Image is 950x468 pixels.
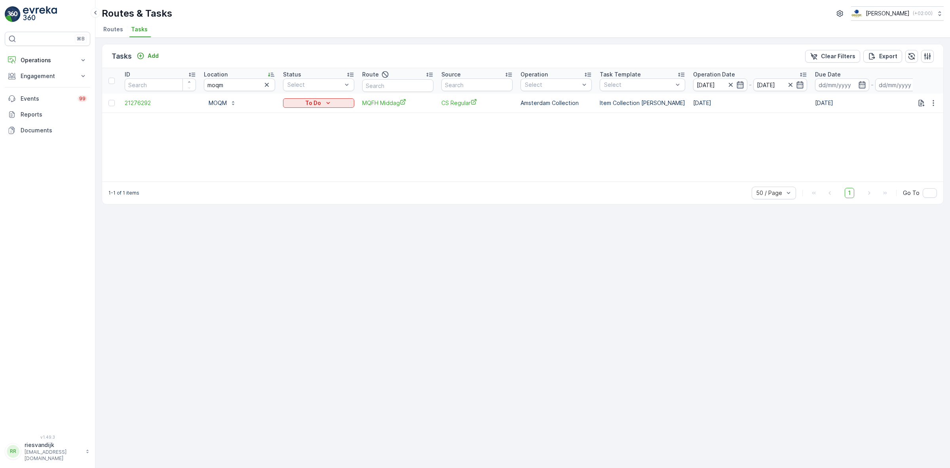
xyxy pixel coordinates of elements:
p: Operations [21,56,74,64]
button: [PERSON_NAME](+02:00) [851,6,944,21]
p: - [871,80,874,90]
input: Search [125,78,196,91]
button: Engagement [5,68,90,84]
p: Export [879,52,897,60]
div: RR [7,445,19,458]
p: MOQM [209,99,227,107]
p: [EMAIL_ADDRESS][DOMAIN_NAME] [25,449,82,462]
p: Select [525,81,579,89]
input: dd/mm/yyyy [693,78,747,91]
td: Amsterdam Collection [517,94,596,113]
p: Add [148,52,159,60]
input: dd/mm/yyyy [815,78,869,91]
p: Events [21,95,73,103]
p: To Do [305,99,321,107]
p: 1-1 of 1 items [108,190,139,196]
a: MQFH Middag [362,99,433,107]
p: Source [441,71,461,78]
a: Documents [5,122,90,138]
input: Search [362,79,433,92]
p: Reports [21,111,87,118]
input: dd/mm/yyyy [753,78,807,91]
span: 1 [845,188,854,198]
button: Operations [5,52,90,68]
div: Toggle Row Selected [108,100,115,106]
span: Routes [103,25,123,33]
img: logo_light-DOdMpM7g.png [23,6,57,22]
p: ( +02:00 ) [913,10,933,17]
span: v 1.49.3 [5,435,90,439]
td: [DATE] [689,94,811,113]
img: logo [5,6,21,22]
p: Clear Filters [821,52,855,60]
span: Go To [903,189,920,197]
button: Clear Filters [805,50,860,63]
p: Operation Date [693,71,735,78]
a: CS Regular [441,99,513,107]
p: Tasks [112,51,132,62]
p: Location [204,71,228,78]
p: Select [287,81,342,89]
p: ID [125,71,130,78]
a: 21276292 [125,99,196,107]
p: Select [604,81,673,89]
input: Search [204,78,275,91]
a: Reports [5,107,90,122]
button: Export [863,50,902,63]
p: riesvandijk [25,441,82,449]
span: Tasks [131,25,148,33]
p: Due Date [815,71,841,78]
td: [DATE] [811,94,933,113]
input: dd/mm/yyyy [875,78,929,91]
p: 99 [79,96,85,102]
p: Engagement [21,72,74,80]
p: [PERSON_NAME] [866,10,910,17]
p: Status [283,71,301,78]
td: Item Collection [PERSON_NAME] [596,94,689,113]
button: MOQM [204,97,241,109]
button: Add [133,51,162,61]
input: Search [441,78,513,91]
p: Routes & Tasks [102,7,172,20]
p: ⌘B [77,36,85,42]
p: Route [362,71,379,78]
a: Events99 [5,91,90,107]
img: basis-logo_rgb2x.png [851,9,863,18]
p: Operation [521,71,548,78]
button: To Do [283,98,354,108]
p: Documents [21,126,87,134]
p: Task Template [600,71,641,78]
p: - [749,80,752,90]
button: RRriesvandijk[EMAIL_ADDRESS][DOMAIN_NAME] [5,441,90,462]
